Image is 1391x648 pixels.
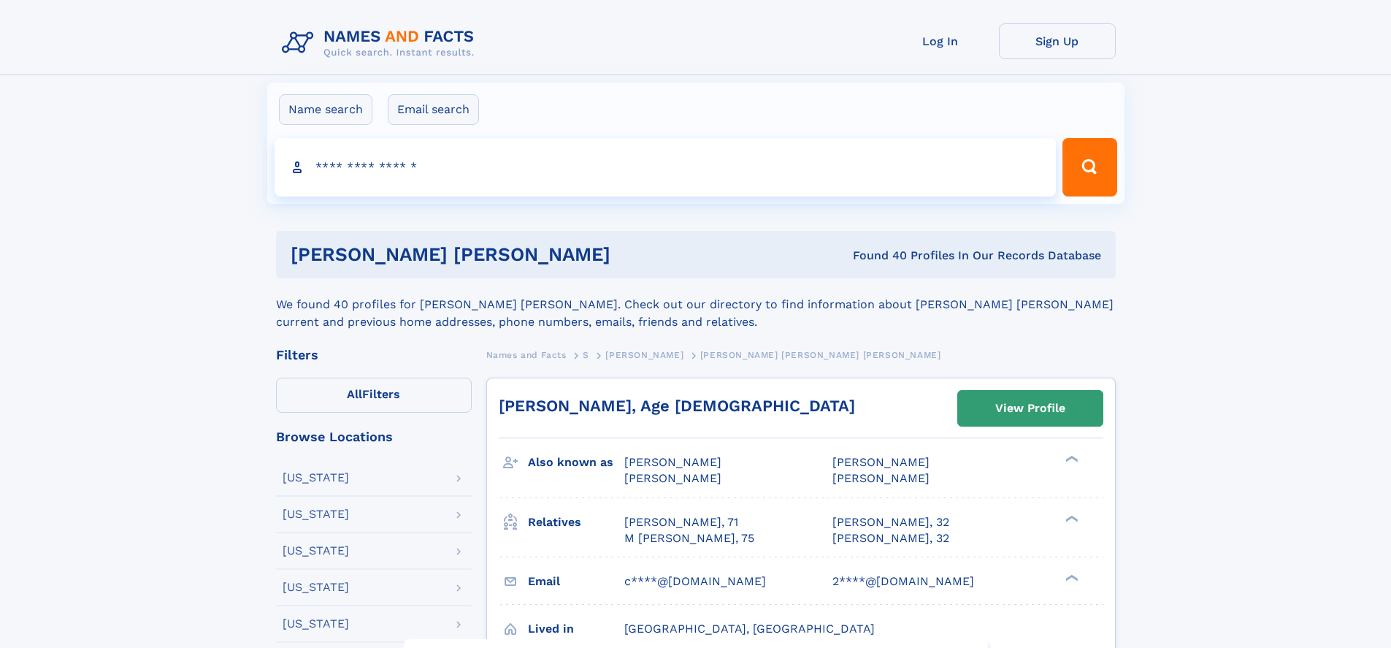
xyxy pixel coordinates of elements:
[605,350,683,360] span: [PERSON_NAME]
[624,514,738,530] a: [PERSON_NAME], 71
[283,472,349,484] div: [US_STATE]
[832,471,930,485] span: [PERSON_NAME]
[624,455,721,469] span: [PERSON_NAME]
[732,248,1101,264] div: Found 40 Profiles In Our Records Database
[283,545,349,557] div: [US_STATE]
[283,582,349,593] div: [US_STATE]
[275,138,1057,197] input: search input
[276,23,486,63] img: Logo Names and Facts
[995,392,1065,425] div: View Profile
[528,617,624,641] h3: Lived in
[528,569,624,594] h3: Email
[605,346,683,364] a: [PERSON_NAME]
[583,350,589,360] span: S
[276,348,472,362] div: Filters
[528,450,624,475] h3: Also known as
[347,387,362,401] span: All
[283,618,349,630] div: [US_STATE]
[999,23,1116,59] a: Sign Up
[1062,514,1079,523] div: ❯
[882,23,999,59] a: Log In
[624,622,875,636] span: [GEOGRAPHIC_DATA], [GEOGRAPHIC_DATA]
[624,530,754,546] a: M [PERSON_NAME], 75
[583,346,589,364] a: S
[624,471,721,485] span: [PERSON_NAME]
[832,530,949,546] a: [PERSON_NAME], 32
[1062,454,1079,464] div: ❯
[486,346,567,364] a: Names and Facts
[276,430,472,443] div: Browse Locations
[279,94,372,125] label: Name search
[832,455,930,469] span: [PERSON_NAME]
[499,397,855,415] a: [PERSON_NAME], Age [DEMOGRAPHIC_DATA]
[388,94,479,125] label: Email search
[832,514,949,530] a: [PERSON_NAME], 32
[283,508,349,520] div: [US_STATE]
[528,510,624,535] h3: Relatives
[1062,138,1116,197] button: Search Button
[1062,573,1079,582] div: ❯
[291,245,732,264] h1: [PERSON_NAME] [PERSON_NAME]
[958,391,1103,426] a: View Profile
[276,378,472,413] label: Filters
[700,350,941,360] span: [PERSON_NAME] [PERSON_NAME] [PERSON_NAME]
[276,278,1116,331] div: We found 40 profiles for [PERSON_NAME] [PERSON_NAME]. Check out our directory to find information...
